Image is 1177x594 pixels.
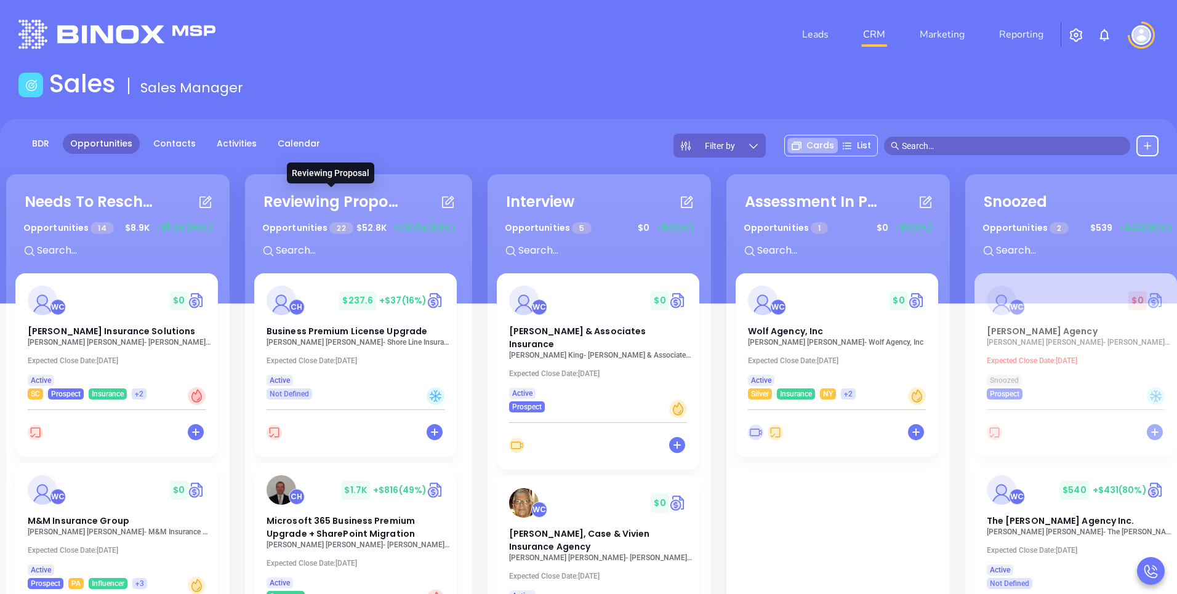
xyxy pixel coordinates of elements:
span: +$816 (49%) [373,484,427,496]
div: profileWalter Contreras$0Circle dollarWolf Agency, Inc[PERSON_NAME] [PERSON_NAME]- Wolf Agency, I... [736,273,941,463]
span: +$0 (0%) [894,222,933,235]
a: Marketing [915,22,970,47]
input: Search... [756,243,941,259]
span: $ 0 [1128,291,1146,310]
div: Needs To Reschedule [25,191,160,213]
p: Expected Close Date: [DATE] [28,546,212,555]
span: +$30.5K (58%) [393,222,455,235]
img: logo [18,20,215,49]
p: Scott Horowitz - Shore Line Insurance Agency, Inc. [267,338,451,347]
span: Moore & Associates Insurance [509,325,646,350]
p: Kim King - Moore & Associates Insurance Inc [509,351,694,359]
a: Calendar [270,134,327,154]
div: Assessment In Progress [745,191,880,213]
span: PA [71,577,81,590]
div: Reviewing ProposalOpportunities 22$52.8K+$30.5K(58%) [254,183,463,273]
span: Influencer [92,577,124,590]
img: Quote [1147,291,1165,310]
p: Jim Bacino - Lowry-Dunham, Case & Vivien Insurance Agency [509,553,694,562]
div: Walter Contreras [531,299,547,315]
span: $ 1.7K [341,481,370,500]
span: Snoozed [990,374,1019,387]
a: Contacts [146,134,203,154]
div: Reviewing Proposal [263,191,399,213]
span: 5 [572,222,592,234]
a: Leads [797,22,834,47]
div: Warm [669,400,687,418]
p: Connie Caputo - Wolf Agency, Inc [748,338,933,347]
p: Expected Close Date: [DATE] [509,369,694,378]
span: +$37 (16%) [379,294,427,307]
div: Cold [427,387,444,405]
span: 14 [90,222,113,234]
span: $ 0 [890,291,907,310]
div: Walter Contreras [1009,489,1025,505]
span: SC [31,387,40,401]
div: profileWalter Contreras$0Circle dollar[PERSON_NAME] Insurance Solutions[PERSON_NAME] [PERSON_NAME... [15,273,220,463]
img: Business Premium License Upgrade [267,286,296,315]
span: $ 8.9K [122,219,153,238]
p: Expected Close Date: [DATE] [748,356,933,365]
a: profileWalter Contreras$540+$431(80%)Circle dollarThe [PERSON_NAME] Agency Inc.[PERSON_NAME] [PER... [974,463,1177,589]
a: profileCarla Humber$237.6+$37(16%)Circle dollarBusiness Premium License Upgrade[PERSON_NAME] [PER... [254,273,457,399]
img: iconNotification [1097,28,1112,42]
img: iconSetting [1069,28,1083,42]
span: +$5.8K (66%) [156,222,212,235]
span: +2 [844,387,853,401]
div: Walter Contreras [1009,299,1025,315]
p: Expected Close Date: [DATE] [987,546,1171,555]
p: Expected Close Date: [DATE] [267,356,451,365]
span: $ 0 [170,291,188,310]
span: Prospect [990,387,1019,401]
input: Search… [902,139,1123,153]
span: M&M Insurance Group [28,515,129,527]
a: profileWalter Contreras$0Circle dollar[PERSON_NAME] Agency[PERSON_NAME] [PERSON_NAME]- [PERSON_NA... [974,273,1177,399]
img: Quote [188,481,206,499]
span: Filter by [705,142,735,150]
span: $ 0 [651,494,669,513]
img: The Willis E. Kilborne Agency Inc. [987,475,1016,505]
div: Reviewing Proposal [287,163,374,183]
span: Davenport Insurance Solutions [28,325,195,337]
span: Active [270,374,290,387]
p: Opportunities [505,217,592,239]
img: Quote [908,291,926,310]
span: Not Defined [270,387,309,401]
span: Prospect [51,387,81,401]
span: Wolf Agency, Inc [748,325,824,337]
img: Vitale Agency [987,286,1016,315]
a: Quote [669,494,687,512]
span: Prospect [512,400,542,414]
span: +$0 (0%) [656,222,694,235]
p: Philip Davenport - Davenport Insurance Solutions [28,338,212,347]
a: profileWalter Contreras$0Circle dollar[PERSON_NAME] Insurance Solutions[PERSON_NAME] [PERSON_NAME... [15,273,218,399]
div: Needs To RescheduleOpportunities 14$8.9K+$5.8K(66%) [15,183,220,273]
span: Prospect [31,577,60,590]
img: user [1131,25,1151,45]
span: 1 [811,222,828,234]
span: Active [990,563,1010,577]
a: CRM [858,22,890,47]
span: $ 0 [635,219,653,238]
span: $ 539 [1087,219,1115,238]
img: Quote [669,291,687,310]
span: 22 [329,222,353,234]
img: Quote [1147,481,1165,499]
div: Walter Contreras [770,299,786,315]
a: Quote [188,291,206,310]
span: NY [823,387,833,401]
span: +2 [135,387,143,401]
span: Business Premium License Upgrade [267,325,427,337]
p: Elizabeth Moser - M&M Insurance Group [28,528,212,536]
a: Opportunities [63,134,140,154]
a: BDR [25,134,57,154]
span: $ 52.8K [353,219,390,238]
span: Sales Manager [140,78,243,97]
a: Quote [427,481,444,499]
div: Assessment In ProgressOpportunities 1$0+$0(0%) [736,183,941,273]
p: Opportunities [262,217,353,239]
p: Expected Close Date: [DATE] [987,356,1171,365]
span: $ 237.6 [339,291,376,310]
